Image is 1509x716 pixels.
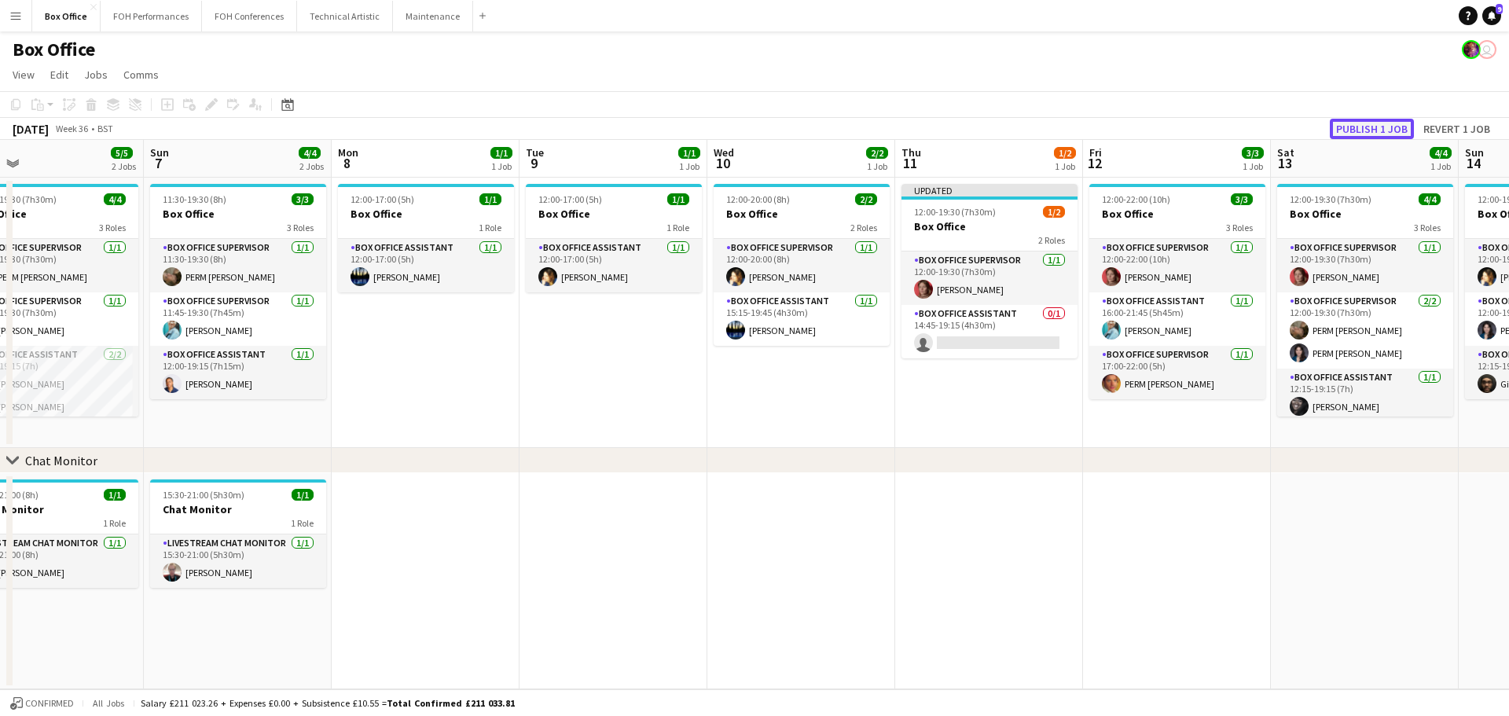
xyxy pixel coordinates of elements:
[13,38,95,61] h1: Box Office
[1465,145,1484,160] span: Sun
[491,160,512,172] div: 1 Job
[1417,119,1496,139] button: Revert 1 job
[292,193,314,205] span: 3/3
[32,1,101,31] button: Box Office
[479,222,501,233] span: 1 Role
[123,68,159,82] span: Comms
[867,160,887,172] div: 1 Job
[104,193,126,205] span: 4/4
[150,184,326,399] app-job-card: 11:30-19:30 (8h)3/3Box Office3 RolesBox Office Supervisor1/111:30-19:30 (8h)PERM [PERSON_NAME]Box...
[287,222,314,233] span: 3 Roles
[351,193,414,205] span: 12:00-17:00 (5h)
[163,193,226,205] span: 11:30-19:30 (8h)
[387,697,515,709] span: Total Confirmed £211 033.81
[112,160,136,172] div: 2 Jobs
[291,517,314,529] span: 1 Role
[150,145,169,160] span: Sun
[666,222,689,233] span: 1 Role
[1478,40,1496,59] app-user-avatar: Millie Haldane
[1430,147,1452,159] span: 4/4
[1089,239,1265,292] app-card-role: Box Office Supervisor1/112:00-22:00 (10h)[PERSON_NAME]
[490,147,512,159] span: 1/1
[667,193,689,205] span: 1/1
[90,697,127,709] span: All jobs
[1277,369,1453,422] app-card-role: Box Office Assistant1/112:15-19:15 (7h)[PERSON_NAME]
[1054,147,1076,159] span: 1/2
[299,147,321,159] span: 4/4
[150,502,326,516] h3: Chat Monitor
[1089,145,1102,160] span: Fri
[1277,239,1453,292] app-card-role: Box Office Supervisor1/112:00-19:30 (7h30m)[PERSON_NAME]
[103,517,126,529] span: 1 Role
[336,154,358,172] span: 8
[1242,147,1264,159] span: 3/3
[338,184,514,292] app-job-card: 12:00-17:00 (5h)1/1Box Office1 RoleBox Office Assistant1/112:00-17:00 (5h)[PERSON_NAME]
[526,184,702,292] app-job-card: 12:00-17:00 (5h)1/1Box Office1 RoleBox Office Assistant1/112:00-17:00 (5h)[PERSON_NAME]
[299,160,324,172] div: 2 Jobs
[1055,160,1075,172] div: 1 Job
[1243,160,1263,172] div: 1 Job
[13,121,49,137] div: [DATE]
[714,239,890,292] app-card-role: Box Office Supervisor1/112:00-20:00 (8h)[PERSON_NAME]
[150,292,326,346] app-card-role: Box Office Supervisor1/111:45-19:30 (7h45m)[PERSON_NAME]
[866,147,888,159] span: 2/2
[292,489,314,501] span: 1/1
[1277,292,1453,369] app-card-role: Box Office Supervisor2/212:00-19:30 (7h30m)PERM [PERSON_NAME]PERM [PERSON_NAME]
[1043,206,1065,218] span: 1/2
[99,222,126,233] span: 3 Roles
[8,695,76,712] button: Confirmed
[1277,184,1453,417] div: 12:00-19:30 (7h30m)4/4Box Office3 RolesBox Office Supervisor1/112:00-19:30 (7h30m)[PERSON_NAME]Bo...
[1430,160,1451,172] div: 1 Job
[1482,6,1501,25] a: 9
[1277,207,1453,221] h3: Box Office
[101,1,202,31] button: FOH Performances
[25,698,74,709] span: Confirmed
[117,64,165,85] a: Comms
[150,239,326,292] app-card-role: Box Office Supervisor1/111:30-19:30 (8h)PERM [PERSON_NAME]
[393,1,473,31] button: Maintenance
[526,145,544,160] span: Tue
[714,207,890,221] h3: Box Office
[338,207,514,221] h3: Box Office
[899,154,921,172] span: 11
[97,123,113,134] div: BST
[150,207,326,221] h3: Box Office
[901,184,1078,358] app-job-card: Updated12:00-19:30 (7h30m)1/2Box Office2 RolesBox Office Supervisor1/112:00-19:30 (7h30m)[PERSON_...
[901,184,1078,196] div: Updated
[78,64,114,85] a: Jobs
[850,222,877,233] span: 2 Roles
[44,64,75,85] a: Edit
[711,154,734,172] span: 10
[1089,346,1265,399] app-card-role: Box Office Supervisor1/117:00-22:00 (5h)PERM [PERSON_NAME]
[25,453,97,468] div: Chat Monitor
[1414,222,1441,233] span: 3 Roles
[523,154,544,172] span: 9
[338,145,358,160] span: Mon
[50,68,68,82] span: Edit
[714,184,890,346] app-job-card: 12:00-20:00 (8h)2/2Box Office2 RolesBox Office Supervisor1/112:00-20:00 (8h)[PERSON_NAME]Box Offi...
[714,292,890,346] app-card-role: Box Office Assistant1/115:15-19:45 (4h30m)[PERSON_NAME]
[1496,4,1503,14] span: 9
[202,1,297,31] button: FOH Conferences
[1330,119,1414,139] button: Publish 1 job
[6,64,41,85] a: View
[914,206,996,218] span: 12:00-19:30 (7h30m)
[1102,193,1170,205] span: 12:00-22:00 (10h)
[479,193,501,205] span: 1/1
[84,68,108,82] span: Jobs
[538,193,602,205] span: 12:00-17:00 (5h)
[1231,193,1253,205] span: 3/3
[1038,234,1065,246] span: 2 Roles
[726,193,790,205] span: 12:00-20:00 (8h)
[141,697,515,709] div: Salary £211 023.26 + Expenses £0.00 + Subsistence £10.55 =
[150,479,326,588] app-job-card: 15:30-21:00 (5h30m)1/1Chat Monitor1 RoleLivestream Chat Monitor1/115:30-21:00 (5h30m)[PERSON_NAME]
[901,252,1078,305] app-card-role: Box Office Supervisor1/112:00-19:30 (7h30m)[PERSON_NAME]
[679,160,699,172] div: 1 Job
[148,154,169,172] span: 7
[714,145,734,160] span: Wed
[150,534,326,588] app-card-role: Livestream Chat Monitor1/115:30-21:00 (5h30m)[PERSON_NAME]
